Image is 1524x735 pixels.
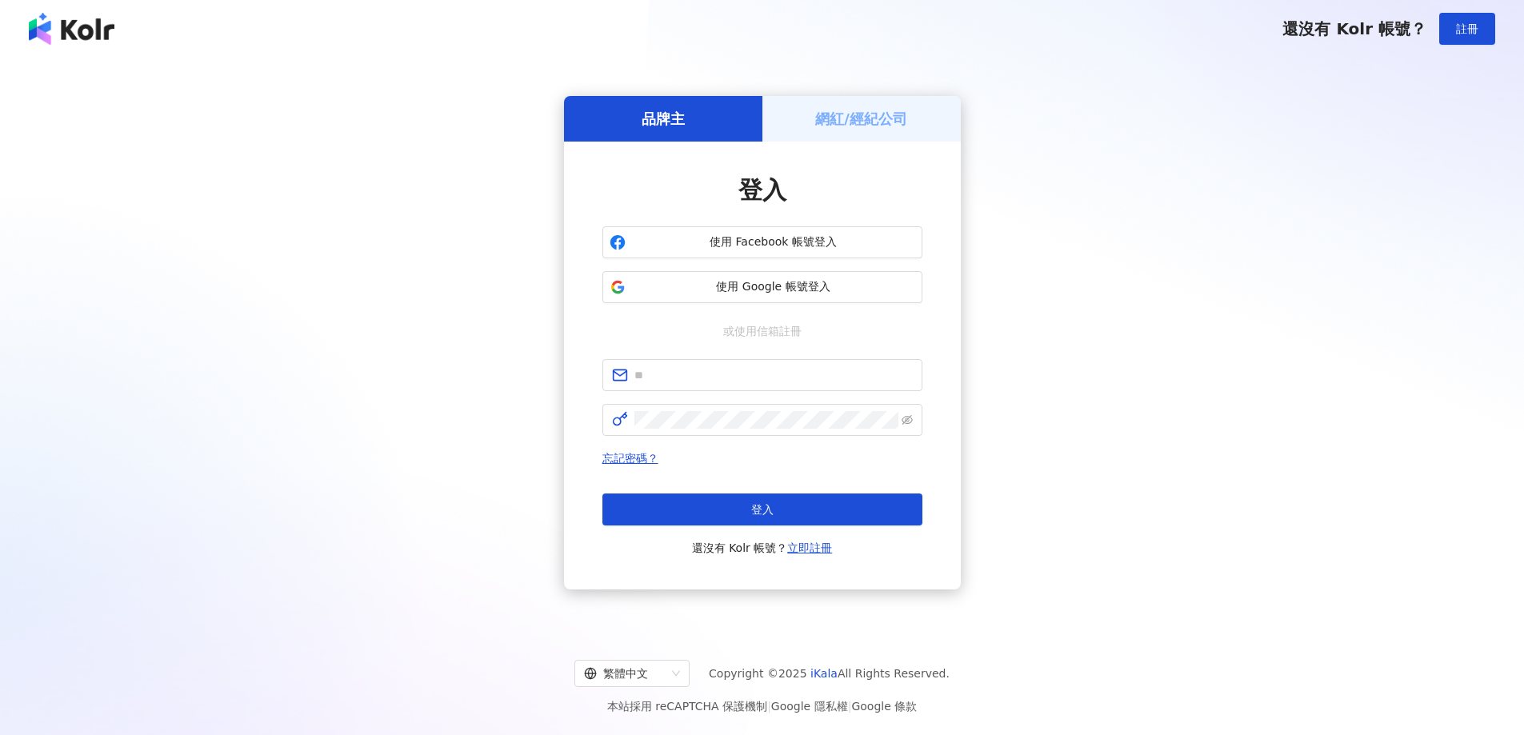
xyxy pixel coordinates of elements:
[810,667,838,680] a: iKala
[712,322,813,340] span: 或使用信箱註冊
[709,664,950,683] span: Copyright © 2025 All Rights Reserved.
[602,452,658,465] a: 忘記密碼？
[584,661,666,686] div: 繁體中文
[602,226,922,258] button: 使用 Facebook 帳號登入
[1282,19,1426,38] span: 還沒有 Kolr 帳號？
[902,414,913,425] span: eye-invisible
[738,176,786,204] span: 登入
[632,279,915,295] span: 使用 Google 帳號登入
[607,697,917,716] span: 本站採用 reCAPTCHA 保護機制
[642,109,685,129] h5: 品牌主
[815,109,907,129] h5: 網紅/經紀公司
[851,700,917,713] a: Google 條款
[602,271,922,303] button: 使用 Google 帳號登入
[29,13,114,45] img: logo
[632,234,915,250] span: 使用 Facebook 帳號登入
[692,538,833,557] span: 還沒有 Kolr 帳號？
[848,700,852,713] span: |
[1456,22,1478,35] span: 註冊
[771,700,848,713] a: Google 隱私權
[1439,13,1495,45] button: 註冊
[767,700,771,713] span: |
[602,493,922,525] button: 登入
[787,541,832,554] a: 立即註冊
[751,503,774,516] span: 登入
